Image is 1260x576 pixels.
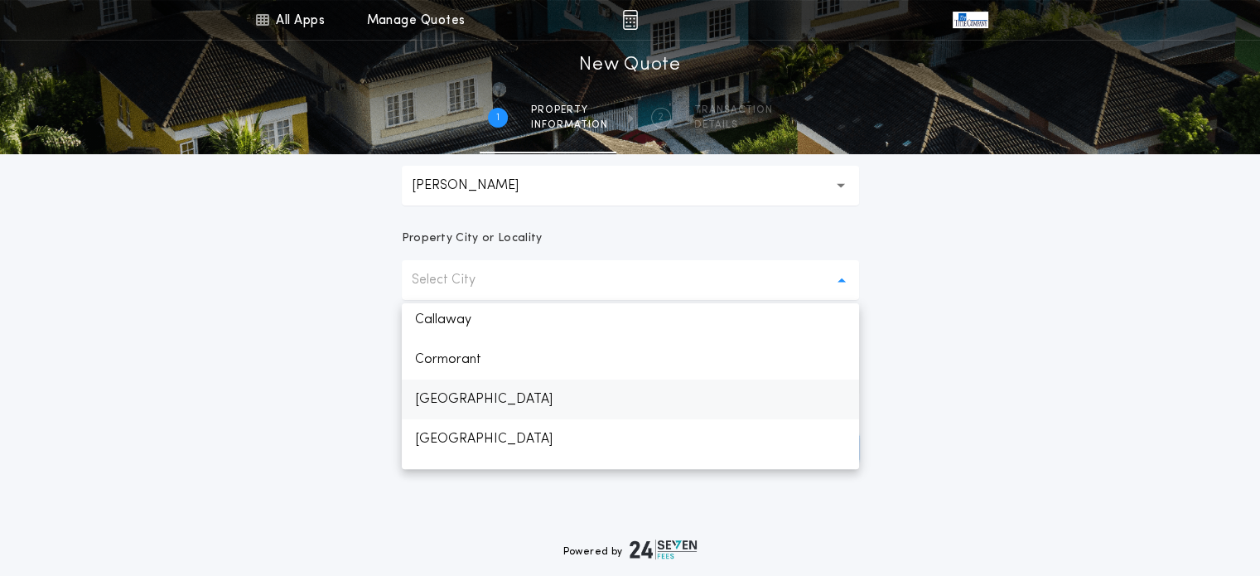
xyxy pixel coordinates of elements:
h2: 1 [496,111,500,124]
h2: 2 [658,111,664,124]
span: details [694,119,773,132]
p: [PERSON_NAME] [412,176,545,196]
p: Evergreen [402,459,859,499]
p: Cormorant [402,340,859,380]
img: vs-icon [953,12,987,28]
h1: New Quote [579,52,680,79]
img: img [622,10,638,30]
p: Property City or Locality [402,230,543,247]
span: Transaction [694,104,773,117]
div: Powered by [563,540,698,559]
span: information [531,119,608,132]
span: Property [531,104,608,117]
ul: Select City [402,303,859,469]
p: Callaway [402,300,859,340]
p: [GEOGRAPHIC_DATA] [402,419,859,459]
button: [PERSON_NAME] [402,166,859,206]
p: [GEOGRAPHIC_DATA] [402,380,859,419]
button: Select City [402,260,859,300]
p: Select City [412,270,502,290]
